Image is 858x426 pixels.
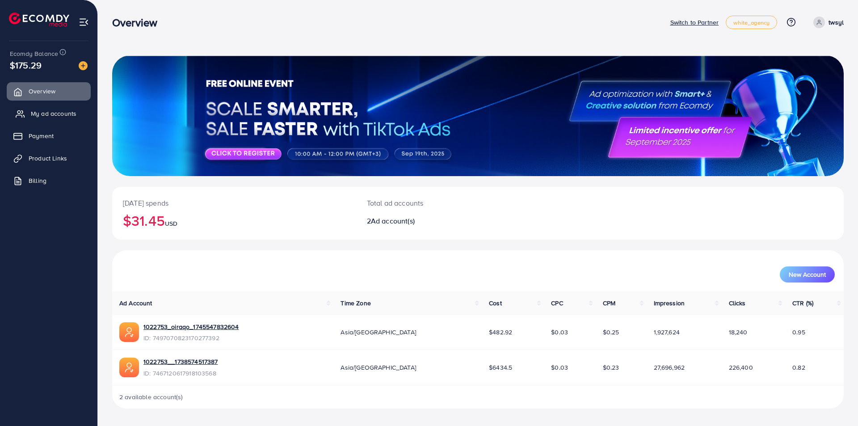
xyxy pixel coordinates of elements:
p: Total ad accounts [367,198,528,208]
img: ic-ads-acc.e4c84228.svg [119,322,139,342]
span: 18,240 [729,328,748,337]
span: 226,400 [729,363,753,372]
span: New Account [789,271,826,278]
img: logo [9,13,69,26]
a: Product Links [7,149,91,167]
span: $0.03 [551,363,568,372]
span: CTR (%) [792,299,813,308]
span: ID: 7497070823170277392 [143,333,239,342]
span: ID: 7467120617918103568 [143,369,218,378]
a: 1022753__1738574517387 [143,357,218,366]
span: Asia/[GEOGRAPHIC_DATA] [341,363,416,372]
span: Overview [29,87,55,96]
span: Cost [489,299,502,308]
a: Billing [7,172,91,190]
img: image [79,61,88,70]
span: $175.29 [10,59,42,72]
p: twsyl [829,17,844,28]
span: $482.92 [489,328,512,337]
img: menu [79,17,89,27]
span: Ecomdy Balance [10,49,58,58]
span: 27,696,962 [654,363,685,372]
img: ic-ads-acc.e4c84228.svg [119,358,139,377]
a: Payment [7,127,91,145]
span: Impression [654,299,685,308]
span: CPC [551,299,563,308]
span: 2 available account(s) [119,392,183,401]
span: Clicks [729,299,746,308]
span: white_agency [733,20,770,25]
span: My ad accounts [31,109,76,118]
span: $0.23 [603,363,619,372]
a: white_agency [726,16,777,29]
iframe: Chat [820,386,851,419]
span: CPM [603,299,615,308]
p: Switch to Partner [670,17,719,28]
a: twsyl [810,17,844,28]
span: $6434.5 [489,363,512,372]
h2: $31.45 [123,212,345,229]
span: Billing [29,176,46,185]
a: 1022753_oiraqo_1745547832604 [143,322,239,331]
span: Product Links [29,154,67,163]
span: 1,927,624 [654,328,680,337]
a: My ad accounts [7,105,91,122]
span: Time Zone [341,299,370,308]
span: $0.03 [551,328,568,337]
span: 0.82 [792,363,805,372]
p: [DATE] spends [123,198,345,208]
span: Ad Account [119,299,152,308]
span: $0.25 [603,328,619,337]
span: Payment [29,131,54,140]
h2: 2 [367,217,528,225]
button: New Account [780,266,835,283]
span: Ad account(s) [371,216,415,226]
span: USD [165,219,177,228]
a: Overview [7,82,91,100]
span: Asia/[GEOGRAPHIC_DATA] [341,328,416,337]
h3: Overview [112,16,164,29]
span: 0.95 [792,328,805,337]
